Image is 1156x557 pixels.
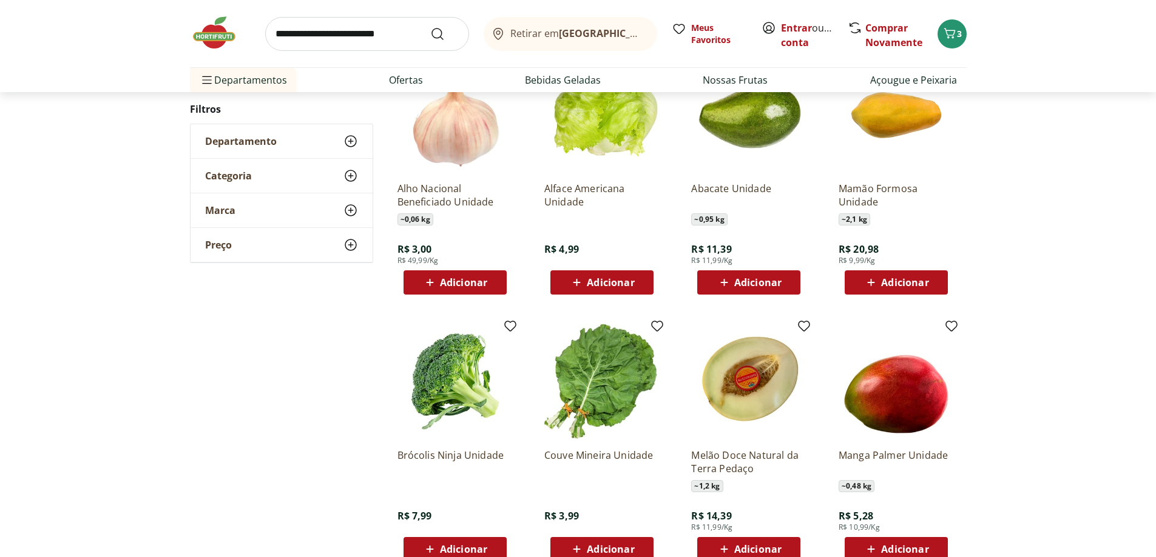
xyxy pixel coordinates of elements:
a: Alface Americana Unidade [544,182,660,208]
span: Adicionar [734,544,782,554]
button: Adicionar [845,270,948,295]
a: Alho Nacional Beneficiado Unidade [397,182,513,208]
span: R$ 3,00 [397,242,432,256]
a: Entrar [781,21,812,35]
span: R$ 9,99/Kg [839,256,876,265]
a: Ofertas [389,73,423,87]
span: Adicionar [587,544,634,554]
span: Departamento [205,135,277,147]
button: Menu [200,65,214,95]
button: Marca [191,193,373,227]
span: Adicionar [440,544,487,554]
span: Adicionar [734,278,782,287]
span: Adicionar [587,278,634,287]
a: Nossas Frutas [703,73,768,87]
span: Adicionar [881,278,928,287]
img: Couve Mineira Unidade [544,324,660,439]
span: ~ 1,2 kg [691,480,723,492]
a: Bebidas Geladas [525,73,601,87]
span: R$ 10,99/Kg [839,522,880,532]
span: R$ 20,98 [839,242,879,256]
a: Manga Palmer Unidade [839,449,954,475]
span: R$ 7,99 [397,509,432,522]
img: Brócolis Ninja Unidade [397,324,513,439]
img: Hortifruti [190,15,251,51]
button: Categoria [191,159,373,193]
span: Preço [205,239,232,251]
button: Carrinho [938,19,967,48]
img: Mamão Formosa Unidade [839,57,954,172]
a: Criar conta [781,21,848,49]
a: Açougue e Peixaria [870,73,957,87]
span: Departamentos [200,65,287,95]
img: Melão Doce Natural da Terra Pedaço [691,324,806,439]
h2: Filtros [190,97,373,121]
span: R$ 11,99/Kg [691,256,732,265]
a: Melão Doce Natural da Terra Pedaço [691,449,806,475]
span: R$ 11,39 [691,242,731,256]
span: Marca [205,204,235,216]
span: ~ 2,1 kg [839,213,870,225]
button: Preço [191,228,373,262]
a: Brócolis Ninja Unidade [397,449,513,475]
b: [GEOGRAPHIC_DATA]/[GEOGRAPHIC_DATA] [559,27,763,40]
button: Departamento [191,124,373,158]
a: Meus Favoritos [672,22,747,46]
span: ~ 0,06 kg [397,213,433,225]
button: Adicionar [404,270,507,295]
span: Meus Favoritos [691,22,747,46]
span: Adicionar [881,544,928,554]
button: Adicionar [697,270,800,295]
span: R$ 14,39 [691,509,731,522]
a: Abacate Unidade [691,182,806,208]
span: R$ 11,99/Kg [691,522,732,532]
span: R$ 49,99/Kg [397,256,439,265]
img: Abacate Unidade [691,57,806,172]
a: Mamão Formosa Unidade [839,182,954,208]
button: Submit Search [430,27,459,41]
button: Adicionar [550,270,654,295]
span: 3 [957,28,962,39]
span: Retirar em [510,28,644,39]
span: ~ 0,95 kg [691,213,727,225]
span: R$ 4,99 [544,242,579,256]
input: search [265,17,469,51]
img: Manga Palmer Unidade [839,324,954,439]
img: Alho Nacional Beneficiado Unidade [397,57,513,172]
img: Alface Americana Unidade [544,57,660,172]
a: Couve Mineira Unidade [544,449,660,475]
span: R$ 3,99 [544,509,579,522]
a: Comprar Novamente [865,21,922,49]
span: ou [781,21,835,50]
span: Adicionar [440,278,487,287]
span: ~ 0,48 kg [839,480,874,492]
span: R$ 5,28 [839,509,873,522]
span: Categoria [205,170,252,182]
button: Retirar em[GEOGRAPHIC_DATA]/[GEOGRAPHIC_DATA] [484,17,657,51]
